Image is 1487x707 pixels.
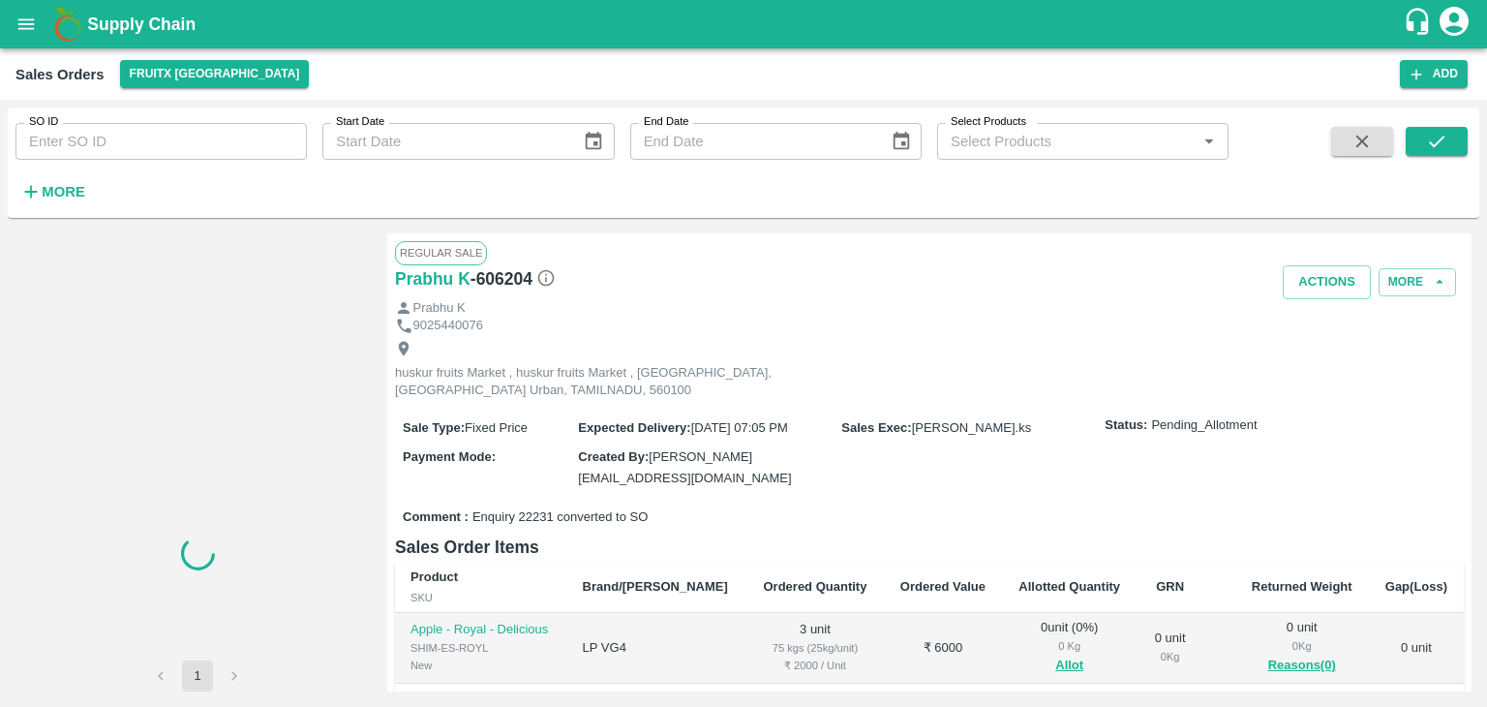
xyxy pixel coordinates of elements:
button: Actions [1283,265,1371,299]
button: Choose date [883,123,920,160]
img: logo [48,5,87,44]
button: Open [1197,129,1222,154]
td: 3 unit [746,613,884,684]
div: Sales Orders [15,62,105,87]
div: 0 Kg [1017,637,1121,655]
span: Regular Sale [395,241,487,264]
p: Prabhu K [413,299,466,318]
p: Apple - Royal - Delicious [410,621,552,639]
b: Allotted Quantity [1018,579,1120,594]
button: Allot [1055,655,1083,677]
span: Enquiry 22231 converted to SO [472,508,648,527]
div: customer-support [1403,7,1437,42]
span: [PERSON_NAME].ks [912,420,1032,435]
td: LP VG4 [567,613,747,684]
div: 0 unit ( 0 %) [1017,619,1121,677]
b: Product [410,569,458,584]
td: 0 unit [1369,613,1464,684]
div: 0 Kg [1251,637,1353,655]
button: Choose date [575,123,612,160]
input: Start Date [322,123,567,160]
label: Comment : [403,508,469,527]
b: Supply Chain [87,15,196,34]
input: End Date [630,123,875,160]
span: [DATE] 07:05 PM [691,420,788,435]
label: Start Date [336,114,384,130]
button: Select DC [120,60,310,88]
button: More [15,175,90,208]
button: Add [1400,60,1468,88]
h6: - 606204 [470,265,556,292]
label: Payment Mode : [403,449,496,464]
td: ₹ 6000 [884,613,1002,684]
button: open drawer [4,2,48,46]
nav: pagination navigation [142,661,253,692]
div: SKU [410,589,552,606]
label: Select Products [951,114,1026,130]
div: New [410,657,552,674]
b: Ordered Quantity [763,579,866,594]
span: Pending_Allotment [1151,416,1257,435]
div: 0 unit [1251,619,1353,677]
p: huskur fruits Market , huskur fruits Market , [GEOGRAPHIC_DATA], [GEOGRAPHIC_DATA] Urban, TAMILNA... [395,364,831,400]
div: SHIM-ES-ROYL [410,639,552,657]
div: ₹ 2000 / Unit [762,657,868,674]
div: 0 Kg [1152,648,1188,665]
b: Brand/[PERSON_NAME] [583,579,728,594]
strong: More [42,184,85,200]
label: Created By : [578,449,649,464]
p: 9025440076 [413,317,483,335]
a: Prabhu K [395,265,470,292]
label: SO ID [29,114,58,130]
b: Ordered Value [900,579,986,594]
label: Expected Delivery : [578,420,690,435]
button: page 1 [182,661,213,692]
div: 75 kgs (25kg/unit) [762,639,868,657]
b: Gap(Loss) [1385,579,1447,594]
button: More [1379,268,1456,296]
div: 0 unit [1152,630,1188,665]
button: Reasons(0) [1251,655,1353,677]
input: Enter SO ID [15,123,307,160]
div: account of current user [1437,4,1472,45]
b: Returned Weight [1252,579,1352,594]
label: Sale Type : [403,420,465,435]
span: Fixed Price [465,420,528,435]
label: Status: [1105,416,1147,435]
h6: Sales Order Items [395,534,1464,561]
label: End Date [644,114,688,130]
label: Sales Exec : [841,420,911,435]
b: GRN [1156,579,1184,594]
input: Select Products [943,129,1191,154]
span: [PERSON_NAME][EMAIL_ADDRESS][DOMAIN_NAME] [578,449,791,485]
a: Supply Chain [87,11,1403,38]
